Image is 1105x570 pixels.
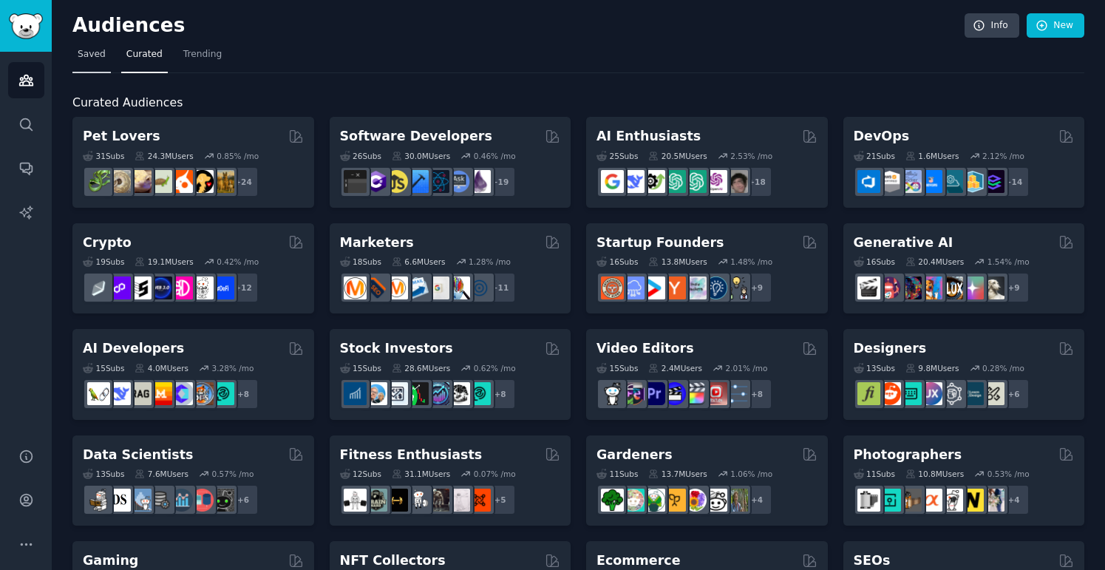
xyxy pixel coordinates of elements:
[987,469,1030,479] div: 0.53 % /mo
[684,382,707,405] img: finalcutpro
[217,151,259,161] div: 0.85 % /mo
[725,276,748,299] img: growmybusiness
[170,276,193,299] img: defiblockchain
[426,170,449,193] img: reactnative
[878,382,901,405] img: logodesign
[228,379,259,410] div: + 8
[940,489,963,512] img: canon
[87,489,110,512] img: MachineLearning
[108,276,131,299] img: 0xPolygon
[648,363,702,373] div: 2.4M Users
[191,382,214,405] img: llmops
[340,339,453,358] h2: Stock Investors
[704,170,727,193] img: OpenAIDev
[126,48,163,61] span: Curated
[426,276,449,299] img: googleads
[725,489,748,512] img: GardenersWorld
[228,484,259,515] div: + 6
[987,257,1030,267] div: 1.54 % /mo
[857,382,880,405] img: typography
[854,469,895,479] div: 11 Sub s
[596,469,638,479] div: 11 Sub s
[642,382,665,405] img: premiere
[485,379,516,410] div: + 8
[684,489,707,512] img: flowers
[961,382,984,405] img: learndesign
[468,276,491,299] img: OnlineMarketing
[72,94,183,112] span: Curated Audiences
[905,151,959,161] div: 1.6M Users
[663,489,686,512] img: GardeningUK
[385,170,408,193] img: learnjavascript
[340,552,446,570] h2: NFT Collectors
[170,170,193,193] img: cockatiel
[663,382,686,405] img: VideoEditors
[648,151,707,161] div: 20.5M Users
[340,446,483,464] h2: Fitness Enthusiasts
[72,43,111,73] a: Saved
[741,484,772,515] div: + 4
[857,276,880,299] img: aivideo
[642,276,665,299] img: startup
[406,276,429,299] img: Emailmarketing
[474,363,516,373] div: 0.62 % /mo
[170,382,193,405] img: OpenSourceAI
[135,151,193,161] div: 24.3M Users
[982,170,1004,193] img: PlatformEngineers
[622,170,645,193] img: DeepSeek
[364,170,387,193] img: csharp
[87,170,110,193] img: herpetology
[211,276,234,299] img: defi_
[211,170,234,193] img: dogbreed
[999,272,1030,303] div: + 9
[149,276,172,299] img: web3
[919,276,942,299] img: sdforall
[228,166,259,197] div: + 24
[725,382,748,405] img: postproduction
[684,170,707,193] img: chatgpt_prompts_
[741,379,772,410] div: + 8
[135,363,188,373] div: 4.0M Users
[741,166,772,197] div: + 18
[83,552,138,570] h2: Gaming
[622,382,645,405] img: editors
[87,276,110,299] img: ethfinance
[129,489,152,512] img: statistics
[642,170,665,193] img: AItoolsCatalog
[999,166,1030,197] div: + 14
[9,13,43,39] img: GummySearch logo
[135,257,193,267] div: 19.1M Users
[940,170,963,193] img: platformengineering
[385,489,408,512] img: workout
[211,489,234,512] img: data
[730,469,772,479] div: 1.06 % /mo
[469,257,511,267] div: 1.28 % /mo
[726,363,768,373] div: 2.01 % /mo
[426,489,449,512] img: fitness30plus
[899,489,922,512] img: AnalogCommunity
[596,127,701,146] h2: AI Enthusiasts
[83,339,184,358] h2: AI Developers
[83,234,132,252] h2: Crypto
[364,382,387,405] img: ValueInvesting
[704,382,727,405] img: Youtubevideo
[601,489,624,512] img: vegetablegardening
[999,379,1030,410] div: + 6
[344,276,367,299] img: content_marketing
[854,552,891,570] h2: SEOs
[899,170,922,193] img: Docker_DevOps
[217,257,259,267] div: 0.42 % /mo
[982,489,1004,512] img: WeddingPhotography
[596,234,724,252] h2: Startup Founders
[183,48,222,61] span: Trending
[474,469,516,479] div: 0.07 % /mo
[468,489,491,512] img: personaltraining
[596,257,638,267] div: 16 Sub s
[344,170,367,193] img: software
[982,151,1024,161] div: 2.12 % /mo
[961,170,984,193] img: aws_cdk
[857,489,880,512] img: analog
[83,446,193,464] h2: Data Scientists
[211,382,234,405] img: AIDevelopersSociety
[940,382,963,405] img: userexperience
